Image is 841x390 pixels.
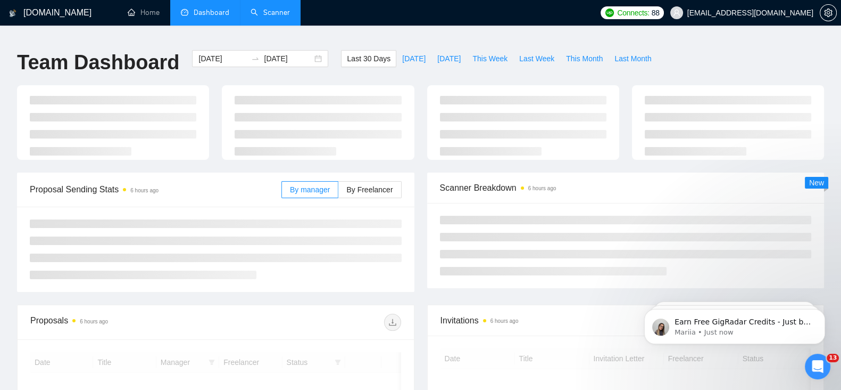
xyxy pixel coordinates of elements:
[181,9,188,16] span: dashboard
[80,319,108,324] time: 6 hours ago
[251,54,260,63] span: swap-right
[30,314,215,331] div: Proposals
[513,50,560,67] button: Last Week
[560,50,609,67] button: This Month
[290,185,330,194] span: By manager
[437,53,461,64] span: [DATE]
[30,183,281,196] span: Proposal Sending Stats
[341,50,396,67] button: Last 30 Days
[614,53,651,64] span: Last Month
[617,7,649,19] span: Connects:
[402,53,426,64] span: [DATE]
[472,53,507,64] span: This Week
[396,50,431,67] button: [DATE]
[605,9,614,17] img: upwork-logo.png
[809,178,824,187] span: New
[264,53,312,64] input: End date
[673,9,680,17] span: user
[128,8,160,17] a: homeHome
[251,8,290,17] a: searchScanner
[628,287,841,361] iframe: Intercom notifications message
[346,185,393,194] span: By Freelancer
[519,53,554,64] span: Last Week
[827,354,839,362] span: 13
[528,185,556,191] time: 6 hours ago
[820,9,836,17] span: setting
[609,50,657,67] button: Last Month
[490,318,519,324] time: 6 hours ago
[467,50,513,67] button: This Week
[566,53,603,64] span: This Month
[347,53,390,64] span: Last 30 Days
[440,314,811,327] span: Invitations
[805,354,830,379] iframe: Intercom live chat
[820,9,837,17] a: setting
[17,50,179,75] h1: Team Dashboard
[431,50,467,67] button: [DATE]
[194,8,229,17] span: Dashboard
[251,54,260,63] span: to
[652,7,660,19] span: 88
[130,188,159,193] time: 6 hours ago
[440,181,812,194] span: Scanner Breakdown
[820,4,837,21] button: setting
[9,5,16,22] img: logo
[198,53,247,64] input: Start date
